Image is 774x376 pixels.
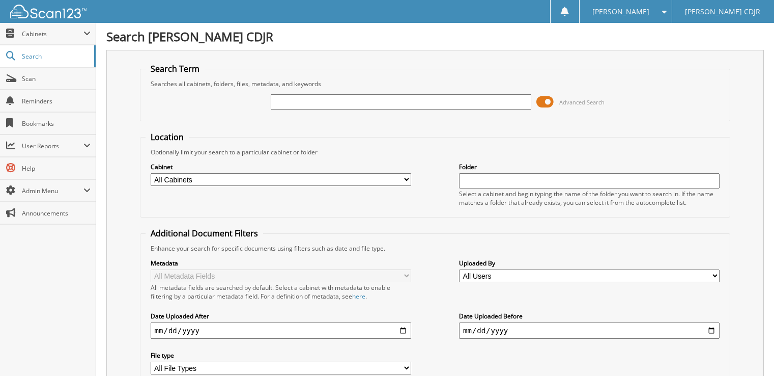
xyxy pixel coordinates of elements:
[151,351,411,360] label: File type
[592,9,649,15] span: [PERSON_NAME]
[352,292,365,301] a: here
[146,131,189,143] legend: Location
[151,259,411,267] label: Metadata
[559,98,605,106] span: Advanced Search
[22,164,91,173] span: Help
[459,190,720,207] div: Select a cabinet and begin typing the name of the folder you want to search in. If the name match...
[151,163,411,171] label: Cabinet
[106,28,764,45] h1: Search [PERSON_NAME] CDJR
[151,283,411,301] div: All metadata fields are searched by default. Select a cabinet with metadata to enable filtering b...
[22,30,83,38] span: Cabinets
[22,97,91,105] span: Reminders
[22,186,83,195] span: Admin Menu
[10,5,87,18] img: scan123-logo-white.svg
[151,323,411,339] input: start
[22,119,91,128] span: Bookmarks
[459,323,720,339] input: end
[685,9,760,15] span: [PERSON_NAME] CDJR
[459,163,720,171] label: Folder
[459,259,720,267] label: Uploaded By
[146,63,205,74] legend: Search Term
[146,228,263,239] legend: Additional Document Filters
[22,74,91,83] span: Scan
[146,79,725,88] div: Searches all cabinets, folders, files, metadata, and keywords
[22,52,89,61] span: Search
[146,244,725,253] div: Enhance your search for specific documents using filters such as date and file type.
[22,142,83,150] span: User Reports
[146,148,725,156] div: Optionally limit your search to a particular cabinet or folder
[459,312,720,320] label: Date Uploaded Before
[151,312,411,320] label: Date Uploaded After
[22,209,91,218] span: Announcements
